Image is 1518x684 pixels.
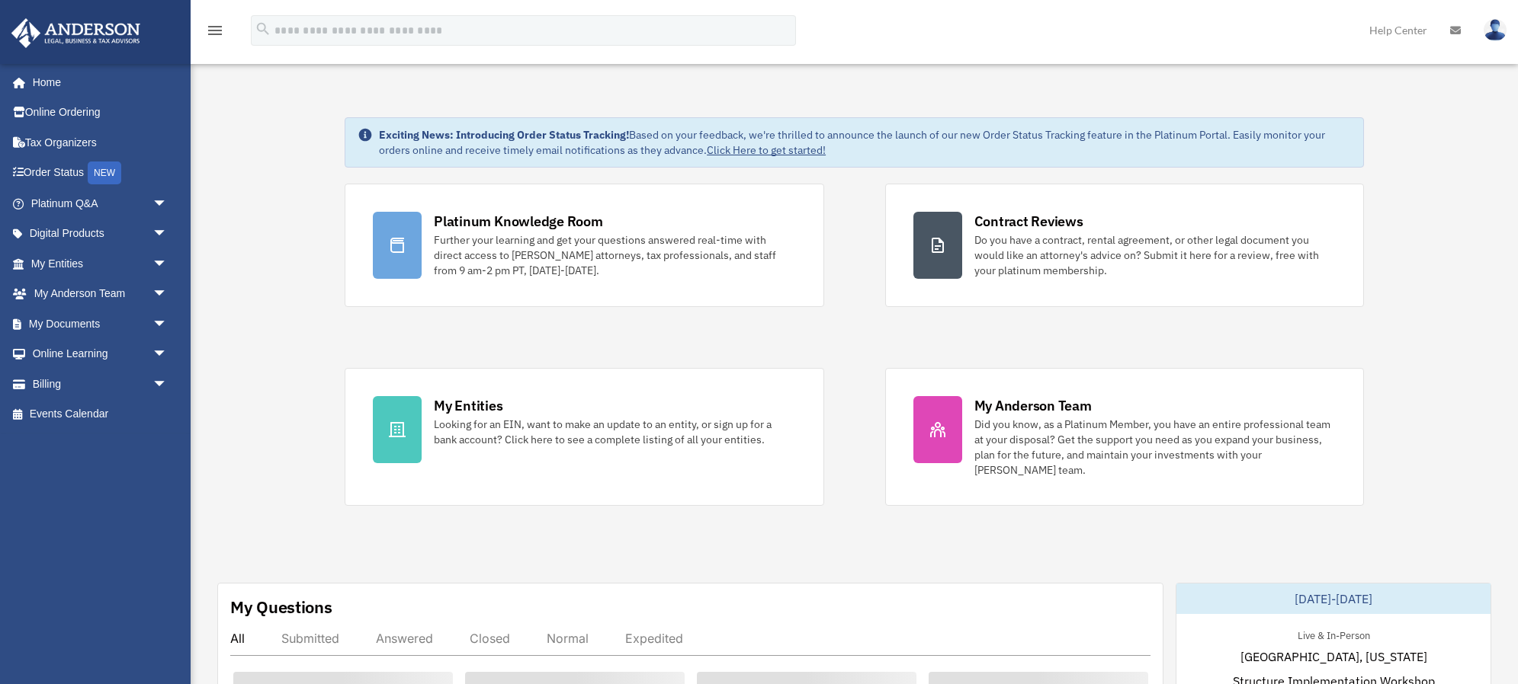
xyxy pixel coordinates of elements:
[152,248,183,280] span: arrow_drop_down
[470,631,510,646] div: Closed
[152,308,183,340] span: arrow_drop_down
[206,27,224,40] a: menu
[11,219,191,249] a: Digital Productsarrow_drop_down
[11,279,191,309] a: My Anderson Teamarrow_drop_down
[547,631,589,646] div: Normal
[379,128,629,142] strong: Exciting News: Introducing Order Status Tracking!
[152,279,183,310] span: arrow_drop_down
[255,21,271,37] i: search
[11,248,191,279] a: My Entitiesarrow_drop_down
[88,161,121,184] div: NEW
[1176,583,1491,614] div: [DATE]-[DATE]
[379,127,1351,158] div: Based on your feedback, we're thrilled to announce the launch of our new Order Status Tracking fe...
[434,417,795,447] div: Looking for an EIN, want to make an update to an entity, or sign up for a bank account? Click her...
[885,368,1364,506] a: My Anderson Team Did you know, as a Platinum Member, you have an entire professional team at your...
[625,631,683,646] div: Expedited
[1240,647,1427,666] span: [GEOGRAPHIC_DATA], [US_STATE]
[11,127,191,158] a: Tax Organizers
[152,188,183,219] span: arrow_drop_down
[11,339,191,369] a: Online Learningarrow_drop_down
[11,369,191,399] a: Billingarrow_drop_down
[974,396,1092,415] div: My Anderson Team
[974,417,1336,478] div: Did you know, as a Platinum Member, you have an entire professional team at your disposal? Get th...
[152,339,183,370] span: arrow_drop_down
[434,212,603,231] div: Platinum Knowledge Room
[11,308,191,339] a: My Documentsarrow_drop_down
[11,97,191,128] a: Online Ordering
[434,396,502,415] div: My Entities
[230,631,245,646] div: All
[7,18,145,48] img: Anderson Advisors Platinum Portal
[345,184,823,307] a: Platinum Knowledge Room Further your learning and get your questions answered real-time with dire...
[11,158,191,189] a: Order StatusNEW
[434,232,795,278] div: Further your learning and get your questions answered real-time with direct access to [PERSON_NAM...
[281,631,339,646] div: Submitted
[974,212,1083,231] div: Contract Reviews
[230,596,332,618] div: My Questions
[885,184,1364,307] a: Contract Reviews Do you have a contract, rental agreement, or other legal document you would like...
[1285,626,1382,642] div: Live & In-Person
[974,232,1336,278] div: Do you have a contract, rental agreement, or other legal document you would like an attorney's ad...
[11,188,191,219] a: Platinum Q&Aarrow_drop_down
[1484,19,1507,41] img: User Pic
[345,368,823,506] a: My Entities Looking for an EIN, want to make an update to an entity, or sign up for a bank accoun...
[11,399,191,430] a: Events Calendar
[707,143,826,157] a: Click Here to get started!
[376,631,433,646] div: Answered
[152,219,183,250] span: arrow_drop_down
[11,67,183,97] a: Home
[206,21,224,40] i: menu
[152,369,183,400] span: arrow_drop_down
